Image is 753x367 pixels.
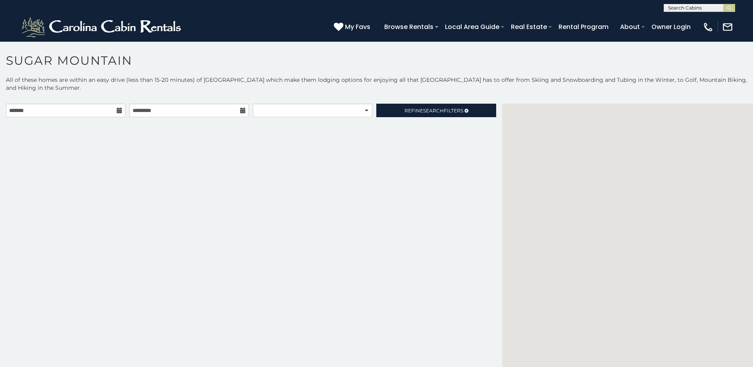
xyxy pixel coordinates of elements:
[334,22,372,32] a: My Favs
[423,108,444,114] span: Search
[703,21,714,33] img: phone-regular-white.png
[555,20,612,34] a: Rental Program
[647,20,695,34] a: Owner Login
[20,15,185,39] img: White-1-2.png
[376,104,496,117] a: RefineSearchFilters
[616,20,644,34] a: About
[507,20,551,34] a: Real Estate
[404,108,463,114] span: Refine Filters
[380,20,437,34] a: Browse Rentals
[722,21,733,33] img: mail-regular-white.png
[345,22,370,32] span: My Favs
[441,20,503,34] a: Local Area Guide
